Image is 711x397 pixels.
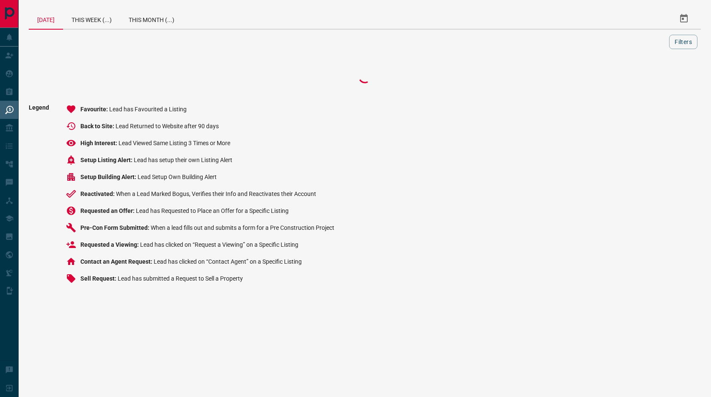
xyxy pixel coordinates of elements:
[29,104,49,290] span: Legend
[80,174,138,180] span: Setup Building Alert
[116,123,219,130] span: Lead Returned to Website after 90 days
[29,8,63,30] div: [DATE]
[80,224,151,231] span: Pre-Con Form Submitted
[80,241,140,248] span: Requested a Viewing
[134,157,232,163] span: Lead has setup their own Listing Alert
[80,106,109,113] span: Favourite
[151,224,334,231] span: When a lead fills out and submits a form for a Pre Construction Project
[140,241,298,248] span: Lead has clicked on “Request a Viewing” on a Specific Listing
[322,69,407,85] div: Loading
[154,258,302,265] span: Lead has clicked on “Contact Agent” on a Specific Listing
[120,8,183,29] div: This Month (...)
[80,140,118,146] span: High Interest
[118,275,243,282] span: Lead has submitted a Request to Sell a Property
[136,207,289,214] span: Lead has Requested to Place an Offer for a Specific Listing
[674,8,694,29] button: Select Date Range
[80,190,116,197] span: Reactivated
[80,157,134,163] span: Setup Listing Alert
[109,106,187,113] span: Lead has Favourited a Listing
[80,123,116,130] span: Back to Site
[118,140,230,146] span: Lead Viewed Same Listing 3 Times or More
[80,207,136,214] span: Requested an Offer
[63,8,120,29] div: This Week (...)
[138,174,217,180] span: Lead Setup Own Building Alert
[116,190,316,197] span: When a Lead Marked Bogus, Verifies their Info and Reactivates their Account
[80,258,154,265] span: Contact an Agent Request
[80,275,118,282] span: Sell Request
[669,35,697,49] button: Filters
